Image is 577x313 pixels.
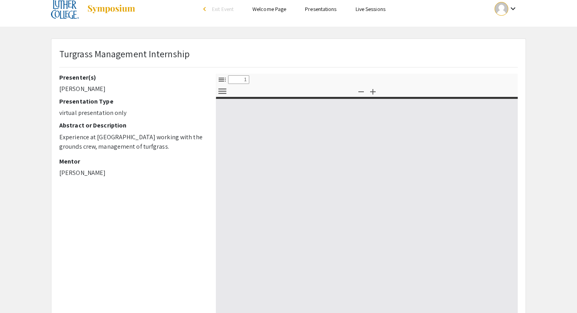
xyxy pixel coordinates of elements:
[59,108,204,118] p: virtual presentation only
[508,4,518,13] mat-icon: Expand account dropdown
[6,278,33,307] iframe: Chat
[215,74,229,85] button: Toggle Sidebar
[59,168,204,178] p: [PERSON_NAME]
[305,5,336,13] a: Presentations
[203,7,208,11] div: arrow_back_ios
[212,5,234,13] span: Exit Event
[87,4,136,14] img: Symposium by ForagerOne
[59,47,190,61] p: Turgrass Management Internship
[59,74,204,81] h2: Presenter(s)
[59,158,204,165] h2: Mentor
[59,122,204,129] h2: Abstract or Description
[59,84,204,94] p: [PERSON_NAME]
[228,75,249,84] input: Page
[59,98,204,105] h2: Presentation Type
[59,133,204,151] p: Experience at [GEOGRAPHIC_DATA] working with the grounds crew, management of turfgrass.
[215,86,229,97] button: Tools
[366,86,380,97] button: Zoom In
[252,5,286,13] a: Welcome Page
[354,86,368,97] button: Zoom Out
[356,5,385,13] a: Live Sessions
